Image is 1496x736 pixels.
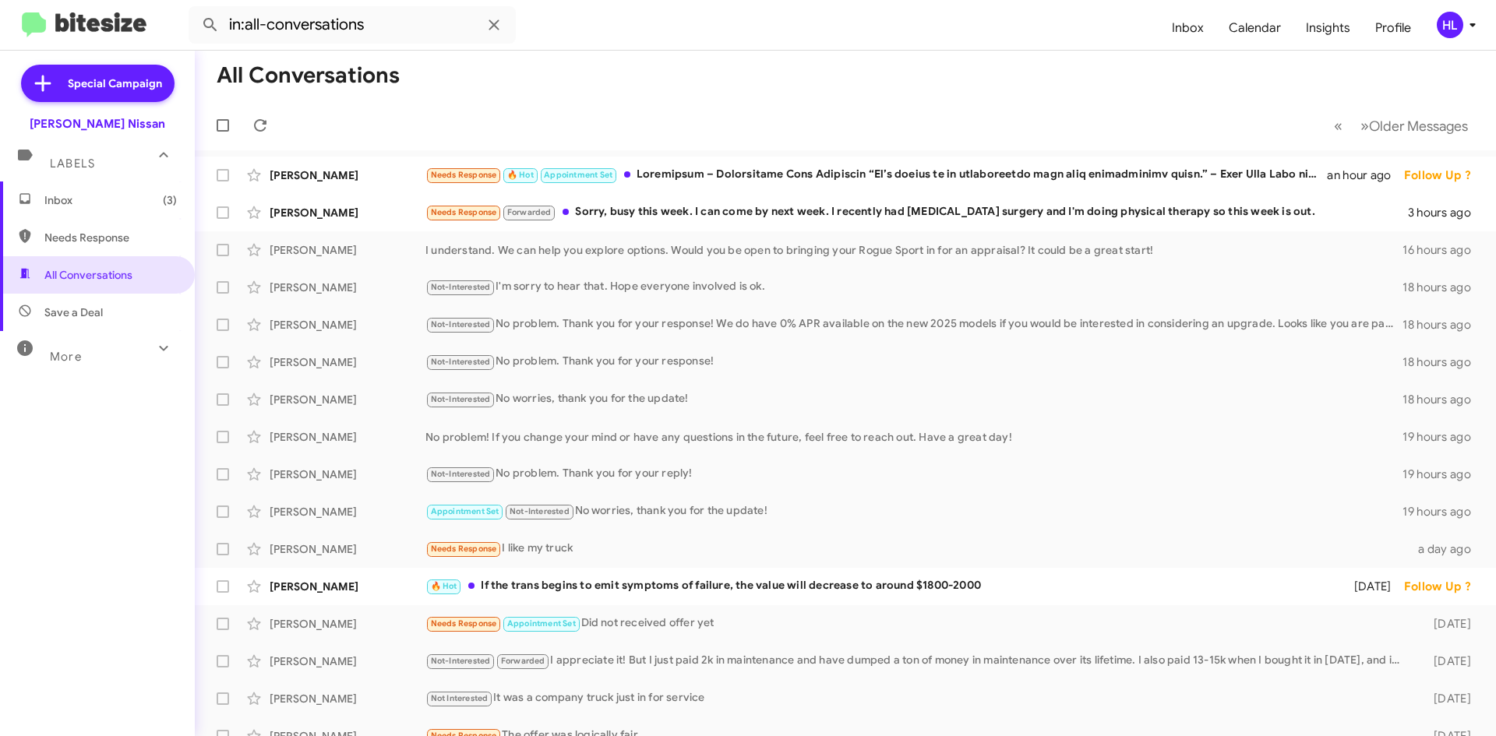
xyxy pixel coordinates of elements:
[1404,167,1484,183] div: Follow Up ?
[1437,12,1463,38] div: HL
[1363,5,1424,51] a: Profile
[189,6,516,44] input: Search
[30,116,165,132] div: [PERSON_NAME] Nissan
[510,506,570,516] span: Not-Interested
[431,170,497,180] span: Needs Response
[431,282,491,292] span: Not-Interested
[270,205,425,220] div: [PERSON_NAME]
[1424,12,1479,38] button: HL
[425,502,1402,520] div: No worries, thank you for the update!
[44,230,177,245] span: Needs Response
[270,429,425,445] div: [PERSON_NAME]
[1293,5,1363,51] a: Insights
[497,654,549,669] span: Forwarded
[431,394,491,404] span: Not-Interested
[431,506,499,516] span: Appointment Set
[507,170,534,180] span: 🔥 Hot
[425,465,1402,483] div: No problem. Thank you for your reply!
[1402,392,1484,407] div: 18 hours ago
[163,192,177,208] span: (3)
[270,541,425,557] div: [PERSON_NAME]
[1159,5,1216,51] a: Inbox
[44,192,177,208] span: Inbox
[1402,280,1484,295] div: 18 hours ago
[217,63,400,88] h1: All Conversations
[507,618,576,629] span: Appointment Set
[270,280,425,295] div: [PERSON_NAME]
[1409,691,1484,706] div: [DATE]
[425,353,1402,371] div: No problem. Thank you for your response!
[425,278,1402,296] div: I'm sorry to hear that. Hope everyone involved is ok.
[544,170,612,180] span: Appointment Set
[1216,5,1293,51] a: Calendar
[425,689,1409,707] div: It was a company truck just in for service
[270,579,425,594] div: [PERSON_NAME]
[270,691,425,706] div: [PERSON_NAME]
[425,540,1409,558] div: I like my truck
[425,315,1402,333] div: No problem. Thank you for your response! We do have 0% APR available on the new 2025 models if yo...
[1327,167,1403,183] div: an hour ago
[1360,116,1369,136] span: »
[431,544,497,554] span: Needs Response
[431,581,457,591] span: 🔥 Hot
[1402,242,1484,258] div: 16 hours ago
[1325,110,1352,142] button: Previous
[1334,116,1343,136] span: «
[425,615,1409,632] div: Did not received offer yet
[425,390,1402,408] div: No worries, thank you for the update!
[270,504,425,519] div: [PERSON_NAME]
[431,693,489,703] span: Not Interested
[1334,579,1404,594] div: [DATE]
[270,167,425,183] div: [PERSON_NAME]
[1402,504,1484,519] div: 19 hours ago
[1409,653,1484,669] div: [DATE]
[270,317,425,333] div: [PERSON_NAME]
[1325,110,1477,142] nav: Page navigation example
[50,350,82,364] span: More
[431,357,491,367] span: Not-Interested
[270,653,425,669] div: [PERSON_NAME]
[1402,354,1484,370] div: 18 hours ago
[68,76,162,91] span: Special Campaign
[431,656,491,666] span: Not-Interested
[1351,110,1477,142] button: Next
[503,206,555,220] span: Forwarded
[270,467,425,482] div: [PERSON_NAME]
[1404,579,1484,594] div: Follow Up ?
[431,469,491,479] span: Not-Interested
[431,207,497,217] span: Needs Response
[1402,317,1484,333] div: 18 hours ago
[270,616,425,632] div: [PERSON_NAME]
[425,577,1334,595] div: If the trans begins to emit symptoms of failure, the value will decrease to around $1800-2000
[1409,616,1484,632] div: [DATE]
[425,429,1402,445] div: No problem! If you change your mind or have any questions in the future, feel free to reach out. ...
[44,267,132,283] span: All Conversations
[44,305,103,320] span: Save a Deal
[270,242,425,258] div: [PERSON_NAME]
[270,354,425,370] div: [PERSON_NAME]
[21,65,175,102] a: Special Campaign
[1402,429,1484,445] div: 19 hours ago
[425,203,1408,221] div: Sorry, busy this week. I can come by next week. I recently had [MEDICAL_DATA] surgery and I'm doi...
[431,319,491,329] span: Not-Interested
[425,166,1327,184] div: Loremipsum – Dolorsitame Cons Adipiscin “El’s doeius te in utlaboreetdo magn aliq enimadminimv qu...
[270,392,425,407] div: [PERSON_NAME]
[1409,541,1484,557] div: a day ago
[1369,118,1468,135] span: Older Messages
[50,157,95,171] span: Labels
[425,652,1409,670] div: I appreciate it! But I just paid 2k in maintenance and have dumped a ton of money in maintenance ...
[1402,467,1484,482] div: 19 hours ago
[1408,205,1484,220] div: 3 hours ago
[431,618,497,629] span: Needs Response
[425,242,1402,258] div: I understand. We can help you explore options. Would you be open to bringing your Rogue Sport in ...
